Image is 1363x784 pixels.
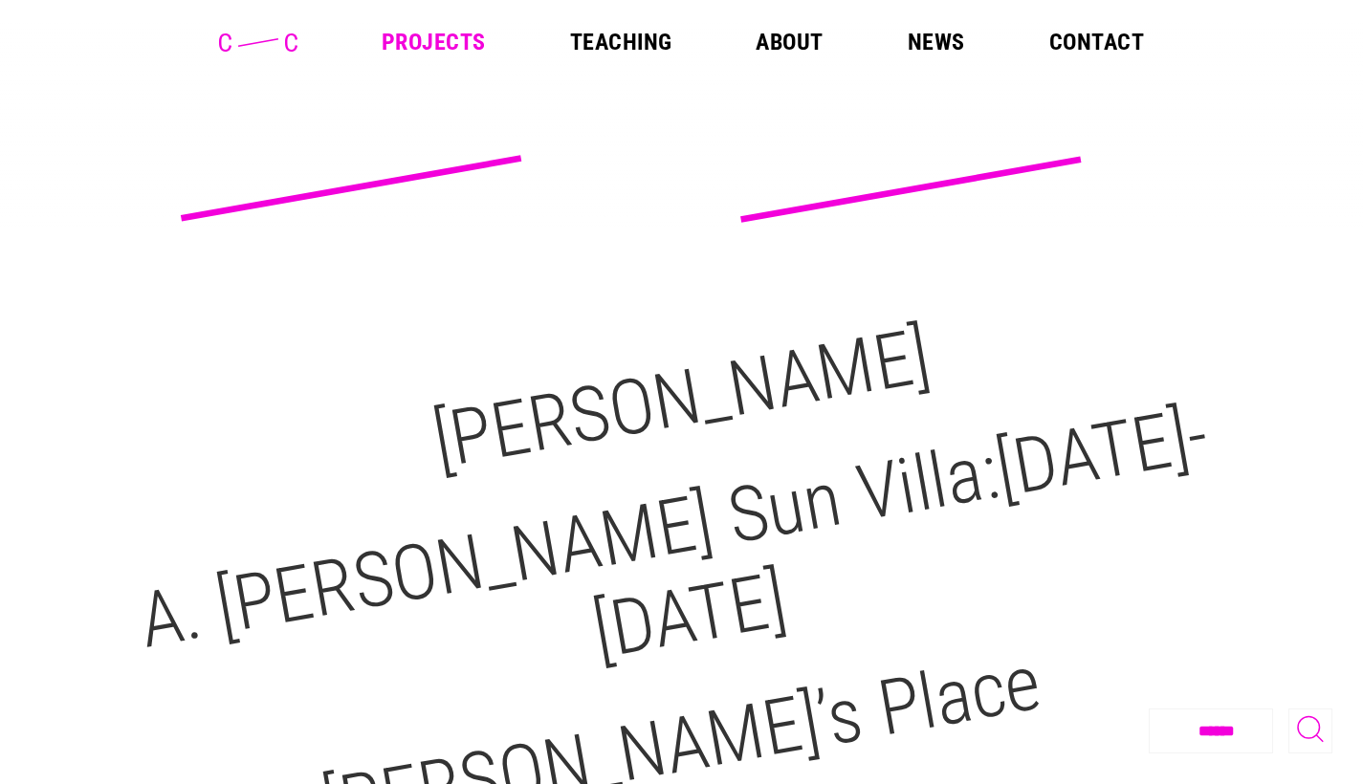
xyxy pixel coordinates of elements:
[908,31,965,54] a: News
[427,311,936,487] a: [PERSON_NAME]
[756,31,823,54] a: About
[570,31,672,54] a: Teaching
[133,389,1215,677] a: A. [PERSON_NAME] Sun Villa:[DATE]-[DATE]
[1049,31,1144,54] a: Contact
[382,31,1144,54] nav: Main Menu
[382,31,486,54] a: Projects
[1288,708,1332,753] button: Toggle Search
